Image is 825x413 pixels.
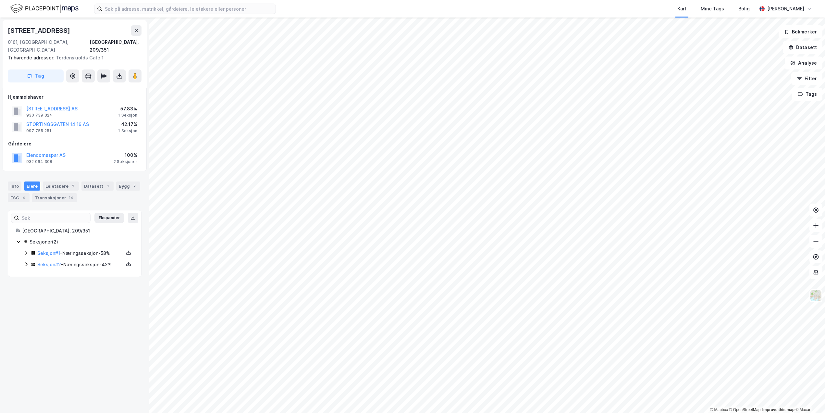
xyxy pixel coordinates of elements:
div: Kart [677,5,686,13]
button: Ekspander [94,213,124,223]
a: OpenStreetMap [729,407,761,412]
div: 57.83% [118,105,137,113]
div: 4 [20,194,27,201]
div: Datasett [81,181,114,191]
div: [PERSON_NAME] [767,5,804,13]
img: Z [810,290,822,302]
div: Mine Tags [701,5,724,13]
a: Seksjon#1 [37,250,60,256]
a: Seksjon#2 [37,262,61,267]
a: Mapbox [710,407,728,412]
img: logo.f888ab2527a4732fd821a326f86c7f29.svg [10,3,79,14]
div: ESG [8,193,30,202]
div: Info [8,181,21,191]
div: Leietakere [43,181,79,191]
div: 1 Seksjon [118,128,137,133]
div: [GEOGRAPHIC_DATA], 209/351 [22,227,133,235]
div: 1 [105,183,111,189]
div: Kontrollprogram for chat [793,382,825,413]
div: 2 Seksjoner [114,159,137,164]
div: Tordenskiolds Gate 1 [8,54,136,62]
button: Filter [791,72,822,85]
div: Transaksjoner [32,193,77,202]
span: Tilhørende adresser: [8,55,56,60]
button: Datasett [783,41,822,54]
div: 932 064 308 [26,159,52,164]
div: 1 Seksjon [118,113,137,118]
button: Bokmerker [779,25,822,38]
div: - Næringsseksjon - 42% [37,261,124,269]
div: 997 755 251 [26,128,51,133]
div: 2 [70,183,76,189]
div: Gårdeiere [8,140,141,148]
div: 930 739 324 [26,113,52,118]
div: 42.17% [118,120,137,128]
input: Søk [19,213,90,223]
div: Seksjoner ( 2 ) [30,238,133,246]
input: Søk på adresse, matrikkel, gårdeiere, leietakere eller personer [102,4,276,14]
div: 100% [114,151,137,159]
button: Analyse [785,56,822,69]
div: - Næringsseksjon - 58% [37,249,124,257]
div: Eiere [24,181,40,191]
iframe: Chat Widget [793,382,825,413]
div: 2 [131,183,138,189]
button: Tag [8,69,64,82]
div: 0161, [GEOGRAPHIC_DATA], [GEOGRAPHIC_DATA] [8,38,90,54]
div: 14 [68,194,74,201]
div: [STREET_ADDRESS] [8,25,71,36]
div: Bolig [738,5,750,13]
button: Tags [792,88,822,101]
div: Bygg [116,181,140,191]
div: Hjemmelshaver [8,93,141,101]
a: Improve this map [762,407,794,412]
div: [GEOGRAPHIC_DATA], 209/351 [90,38,142,54]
